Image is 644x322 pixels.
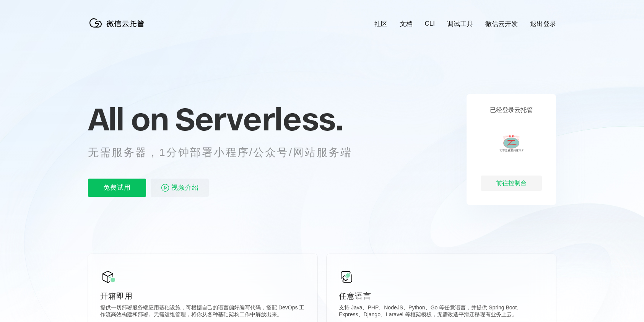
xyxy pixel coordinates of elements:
a: 微信云开发 [485,20,518,28]
a: 退出登录 [530,20,556,28]
p: 开箱即用 [100,291,305,301]
span: 视频介绍 [171,179,199,197]
p: 已经登录云托管 [490,106,533,114]
a: CLI [425,20,435,28]
a: 社区 [374,20,387,28]
a: 微信云托管 [88,25,149,32]
p: 任意语言 [339,291,544,301]
div: 前往控制台 [481,176,542,191]
img: 微信云托管 [88,15,149,31]
span: All on [88,100,168,138]
p: 无需服务器，1分钟部署小程序/公众号/网站服务端 [88,145,366,160]
a: 文档 [400,20,413,28]
span: Serverless. [175,100,343,138]
p: 提供一切部署服务端应用基础设施，可根据自己的语言偏好编写代码，搭配 DevOps 工作流高效构建和部署。无需运维管理，将你从各种基础架构工作中解放出来。 [100,304,305,320]
p: 支持 Java、PHP、NodeJS、Python、Go 等任意语言，并提供 Spring Boot、Express、Django、Laravel 等框架模板，无需改造平滑迁移现有业务上云。 [339,304,544,320]
img: video_play.svg [161,183,170,192]
p: 免费试用 [88,179,146,197]
a: 调试工具 [447,20,473,28]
